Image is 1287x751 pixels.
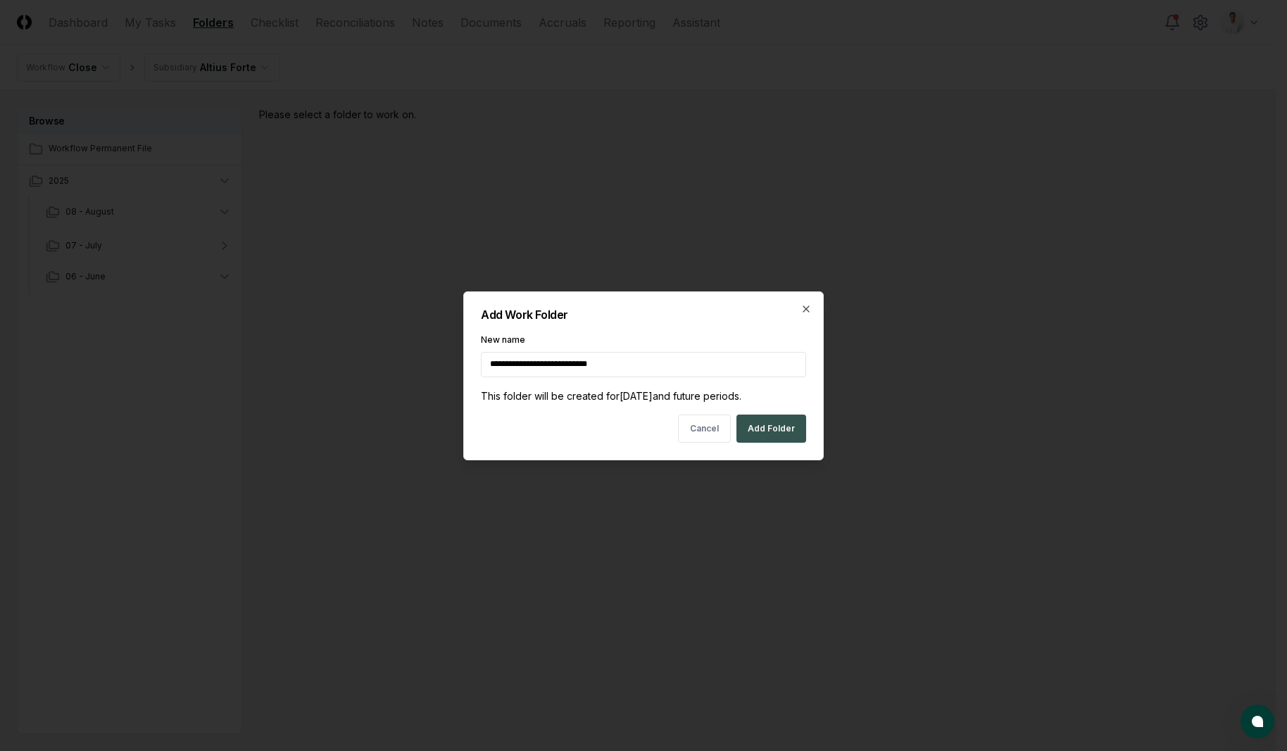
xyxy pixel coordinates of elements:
[481,389,806,403] div: This folder will be created for [DATE] and future periods.
[736,415,806,443] button: Add Folder
[678,415,731,443] button: Cancel
[481,309,806,320] h2: Add Work Folder
[481,334,525,345] label: New name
